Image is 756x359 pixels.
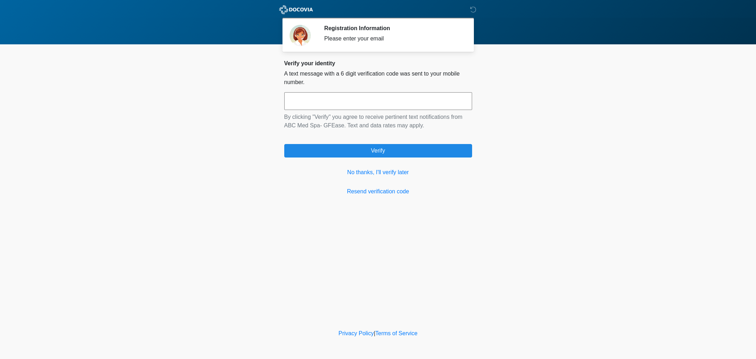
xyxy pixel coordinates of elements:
a: | [374,330,375,336]
div: Please enter your email [324,34,461,43]
p: A text message with a 6 digit verification code was sent to your mobile number. [284,70,472,87]
a: No thanks, I'll verify later [284,168,472,177]
a: Privacy Policy [338,330,374,336]
button: Verify [284,144,472,158]
h2: Registration Information [324,25,461,32]
p: By clicking "Verify" you agree to receive pertinent text notifications from ABC Med Spa- GFEase. ... [284,113,472,130]
a: Resend verification code [284,187,472,196]
img: ABC Med Spa- GFEase Logo [277,5,315,14]
img: Agent Avatar [290,25,311,46]
a: Terms of Service [375,330,418,336]
h2: Verify your identity [284,60,472,67]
